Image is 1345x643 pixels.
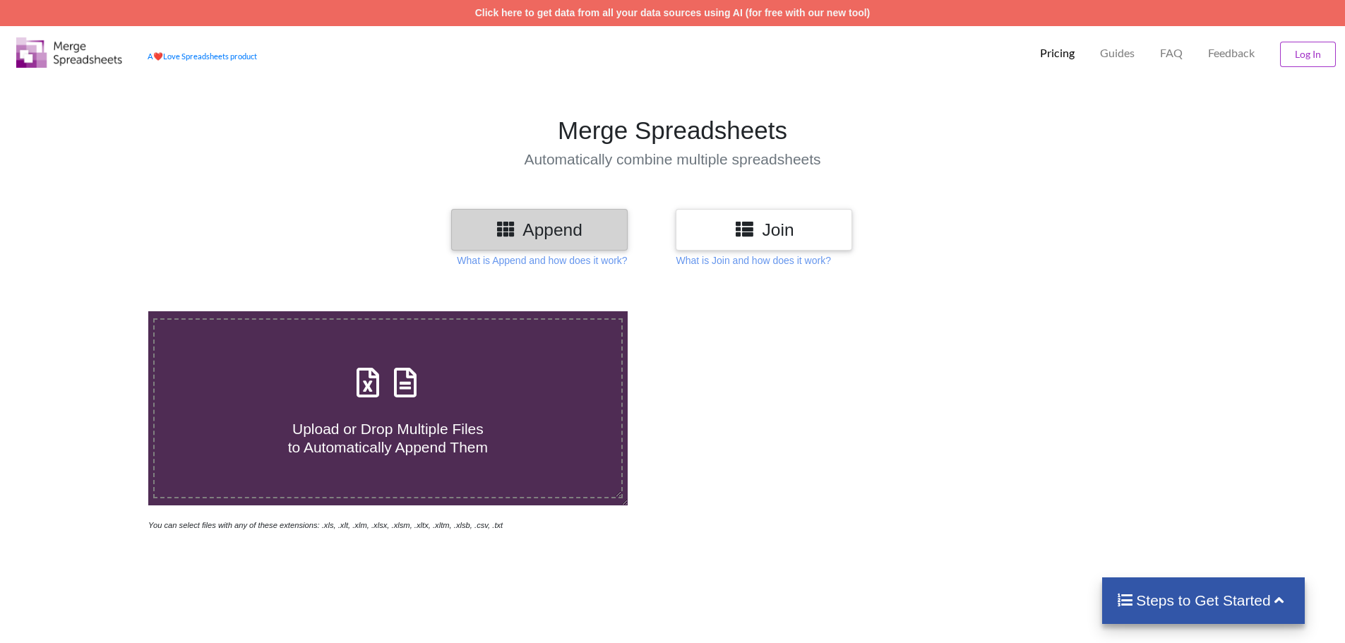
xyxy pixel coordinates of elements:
[1100,46,1135,61] p: Guides
[686,220,842,240] h3: Join
[457,253,627,268] p: What is Append and how does it work?
[1160,46,1183,61] p: FAQ
[475,7,871,18] a: Click here to get data from all your data sources using AI (for free with our new tool)
[153,52,163,61] span: heart
[676,253,830,268] p: What is Join and how does it work?
[16,37,122,68] img: Logo.png
[462,220,617,240] h3: Append
[148,521,503,529] i: You can select files with any of these extensions: .xls, .xlt, .xlm, .xlsx, .xlsm, .xltx, .xltm, ...
[1040,46,1075,61] p: Pricing
[1208,47,1255,59] span: Feedback
[1280,42,1336,67] button: Log In
[148,52,257,61] a: AheartLove Spreadsheets product
[1116,591,1291,609] h4: Steps to Get Started
[288,421,488,455] span: Upload or Drop Multiple Files to Automatically Append Them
